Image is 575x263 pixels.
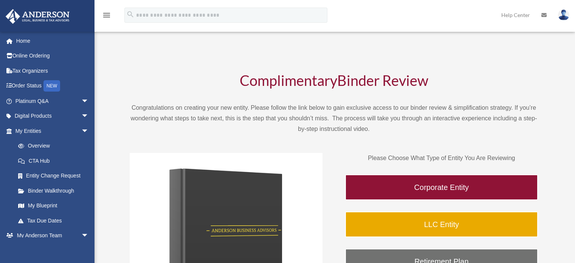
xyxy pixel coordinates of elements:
span: Binder Review [337,72,428,89]
span: arrow_drop_down [81,123,96,139]
p: Congratulations on creating your new entity. Please follow the link below to gain exclusive acces... [130,103,538,134]
a: Overview [11,139,100,154]
span: Complimentary [240,72,337,89]
p: Please Choose What Type of Entity You Are Reviewing [345,153,538,163]
a: Tax Due Dates [11,213,100,228]
a: LLC Entity [345,212,538,237]
a: Binder Walkthrough [11,183,96,198]
a: Online Ordering [5,48,100,64]
img: Anderson Advisors Platinum Portal [3,9,72,24]
a: menu [102,13,111,20]
a: My Anderson Teamarrow_drop_down [5,228,100,243]
a: My Entitiesarrow_drop_down [5,123,100,139]
span: arrow_drop_down [81,228,96,244]
img: User Pic [558,9,569,20]
span: arrow_drop_down [81,109,96,124]
a: CTA Hub [11,153,100,168]
a: Platinum Q&Aarrow_drop_down [5,93,100,109]
a: Order StatusNEW [5,78,100,94]
a: Digital Productsarrow_drop_down [5,109,100,124]
a: My Blueprint [11,198,100,213]
a: Corporate Entity [345,174,538,200]
a: Home [5,33,100,48]
i: menu [102,11,111,20]
a: Entity Change Request [11,168,100,184]
i: search [126,10,135,19]
div: NEW [43,80,60,92]
span: arrow_drop_down [81,93,96,109]
a: Tax Organizers [5,63,100,78]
